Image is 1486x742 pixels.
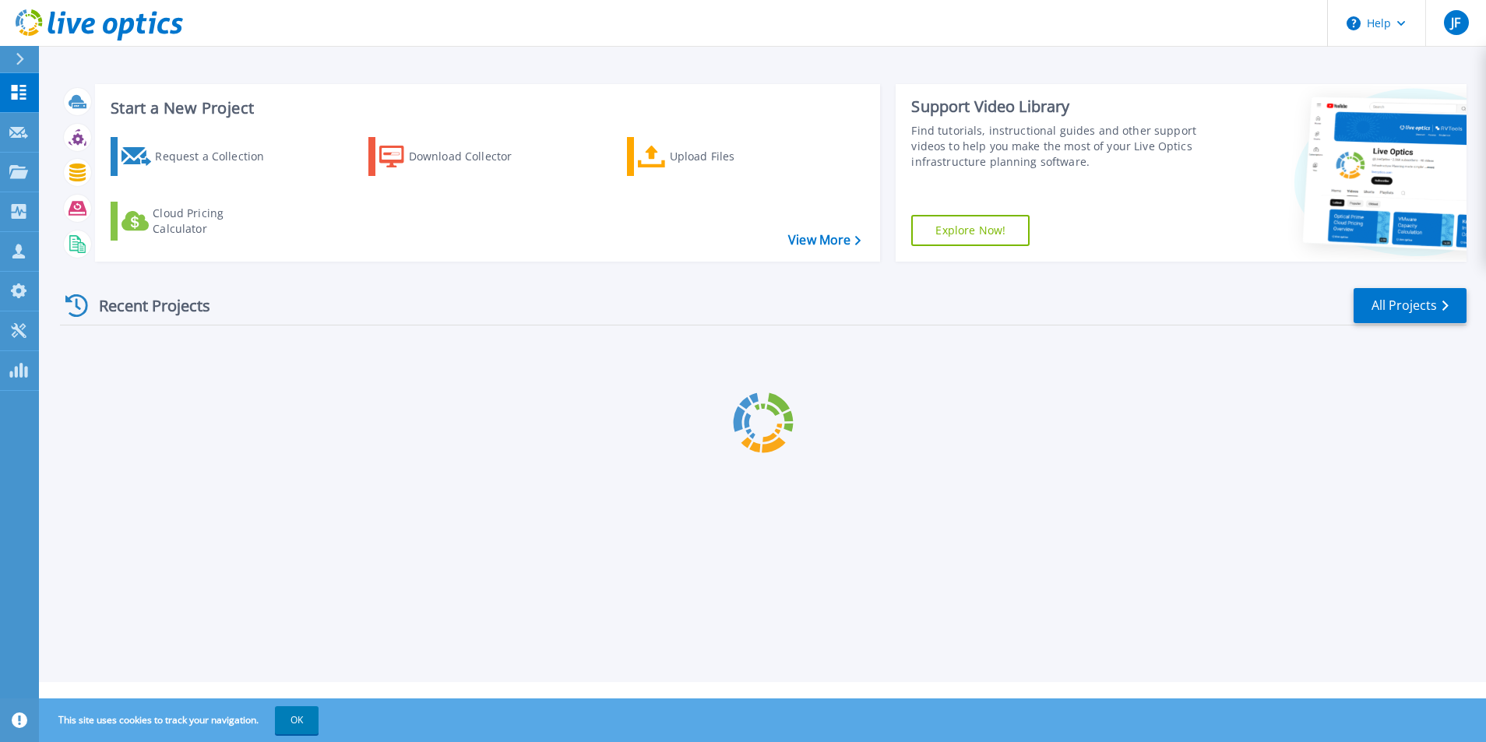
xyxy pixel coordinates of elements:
div: Request a Collection [155,141,280,172]
button: OK [275,706,319,734]
a: All Projects [1354,288,1467,323]
h3: Start a New Project [111,100,861,117]
a: Cloud Pricing Calculator [111,202,284,241]
div: Recent Projects [60,287,231,325]
div: Upload Files [670,141,794,172]
div: Support Video Library [911,97,1202,117]
a: Download Collector [368,137,542,176]
span: This site uses cookies to track your navigation. [43,706,319,734]
div: Download Collector [409,141,533,172]
a: Upload Files [627,137,801,176]
div: Find tutorials, instructional guides and other support videos to help you make the most of your L... [911,123,1202,170]
a: View More [788,233,861,248]
a: Explore Now! [911,215,1030,246]
span: JF [1451,16,1460,29]
div: Cloud Pricing Calculator [153,206,277,237]
a: Request a Collection [111,137,284,176]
